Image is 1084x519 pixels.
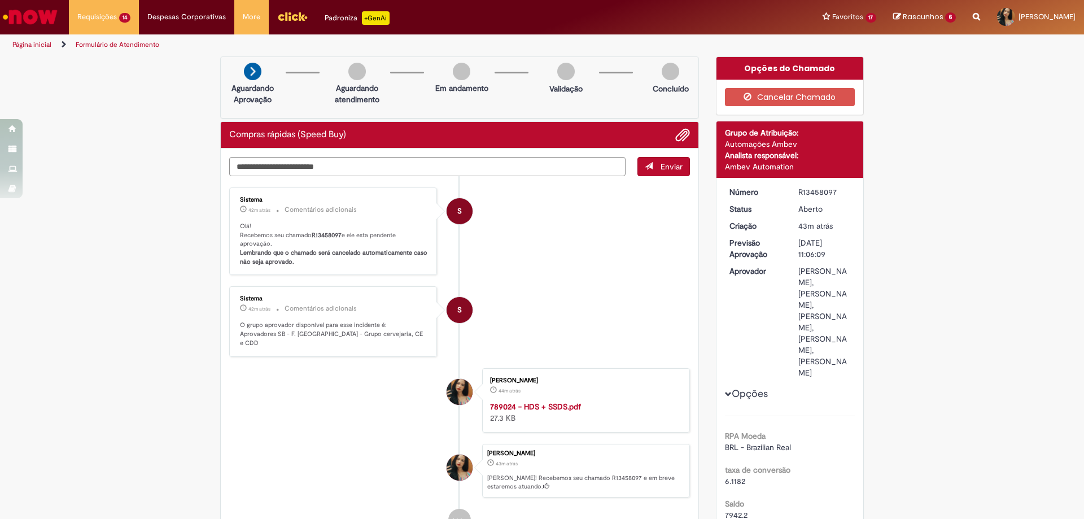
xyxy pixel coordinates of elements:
time: 28/08/2025 14:04:36 [499,387,521,394]
p: Aguardando atendimento [330,82,384,105]
img: click_logo_yellow_360x200.png [277,8,308,25]
dt: Criação [721,220,790,232]
div: Sistema [240,197,428,203]
b: R13458097 [312,231,342,239]
a: Página inicial [12,40,51,49]
p: Em andamento [435,82,488,94]
b: Saldo [725,499,744,509]
span: More [243,11,260,23]
div: Opções do Chamado [716,57,864,80]
button: Cancelar Chamado [725,88,855,106]
button: Adicionar anexos [675,128,690,142]
span: BRL - Brazilian Real [725,442,791,452]
h2: Compras rápidas (Speed Buy) Histórico de tíquete [229,130,346,140]
div: Aberto [798,203,851,215]
dt: Aprovador [721,265,790,277]
div: Grupo de Atribuição: [725,127,855,138]
span: [PERSON_NAME] [1019,12,1076,21]
a: 789024 - HDS + SSDS.pdf [490,402,581,412]
p: Olá! Recebemos seu chamado e ele esta pendente aprovação. [240,222,428,267]
span: 44m atrás [499,387,521,394]
p: Aguardando Aprovação [225,82,280,105]
span: 42m atrás [248,306,270,312]
div: [PERSON_NAME], [PERSON_NAME], [PERSON_NAME], [PERSON_NAME], [PERSON_NAME] [798,265,851,378]
div: 27.3 KB [490,401,678,424]
time: 28/08/2025 14:06:18 [248,306,270,312]
div: System [447,198,473,224]
b: Lembrando que o chamado será cancelado automaticamente caso não seja aprovado. [240,248,429,266]
textarea: Digite sua mensagem aqui... [229,157,626,176]
span: 42m atrás [248,207,270,213]
dt: Status [721,203,790,215]
dt: Previsão Aprovação [721,237,790,260]
span: 43m atrás [798,221,833,231]
span: S [457,198,462,225]
span: Enviar [661,162,683,172]
span: 6 [945,12,956,23]
div: [PERSON_NAME] [487,450,684,457]
div: [PERSON_NAME] [490,377,678,384]
span: Despesas Corporativas [147,11,226,23]
span: Rascunhos [903,11,943,22]
p: O grupo aprovador disponível para esse incidente é: Aprovadores SB - F. [GEOGRAPHIC_DATA] - Grupo... [240,321,428,347]
span: 14 [119,13,130,23]
img: ServiceNow [1,6,59,28]
b: taxa de conversão [725,465,790,475]
time: 28/08/2025 14:06:09 [798,221,833,231]
span: Requisições [77,11,117,23]
div: Talyta Flavia Da Silva [447,379,473,405]
p: +GenAi [362,11,390,25]
span: Favoritos [832,11,863,23]
div: Sistema [240,295,428,302]
a: Formulário de Atendimento [76,40,159,49]
div: 28/08/2025 14:06:09 [798,220,851,232]
a: Rascunhos [893,12,956,23]
div: Padroniza [325,11,390,25]
button: Enviar [637,157,690,176]
img: arrow-next.png [244,63,261,80]
img: img-circle-grey.png [662,63,679,80]
span: 6.1182 [725,476,745,486]
div: Ambev Automation [725,161,855,172]
span: 17 [866,13,877,23]
ul: Trilhas de página [8,34,714,55]
li: Talyta Flavia Da Silva [229,444,690,498]
p: Validação [549,83,583,94]
p: [PERSON_NAME]! Recebemos seu chamado R13458097 e em breve estaremos atuando. [487,474,684,491]
div: Automações Ambev [725,138,855,150]
small: Comentários adicionais [285,304,357,313]
div: Analista responsável: [725,150,855,161]
dt: Número [721,186,790,198]
div: Talyta Flavia Da Silva [447,455,473,481]
img: img-circle-grey.png [453,63,470,80]
p: Concluído [653,83,689,94]
small: Comentários adicionais [285,205,357,215]
div: [DATE] 11:06:09 [798,237,851,260]
span: S [457,296,462,324]
img: img-circle-grey.png [348,63,366,80]
div: R13458097 [798,186,851,198]
span: 43m atrás [496,460,518,467]
img: img-circle-grey.png [557,63,575,80]
time: 28/08/2025 14:06:09 [496,460,518,467]
time: 28/08/2025 14:06:21 [248,207,270,213]
b: RPA Moeda [725,431,766,441]
div: System [447,297,473,323]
